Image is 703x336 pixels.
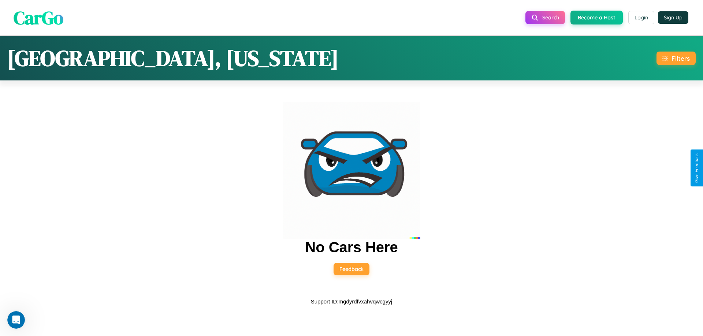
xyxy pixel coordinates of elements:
button: Become a Host [570,11,623,24]
h1: [GEOGRAPHIC_DATA], [US_STATE] [7,43,339,73]
button: Sign Up [658,11,688,24]
button: Filters [656,52,696,65]
button: Feedback [334,263,369,275]
button: Search [525,11,565,24]
h2: No Cars Here [305,239,398,256]
div: Filters [672,54,690,62]
p: Support ID: mgdyrdfvxahvqwcgyyj [311,297,393,306]
img: car [283,102,420,239]
span: Search [542,14,559,21]
span: CarGo [14,5,63,30]
div: Give Feedback [694,153,699,183]
iframe: Intercom live chat [7,311,25,329]
button: Login [628,11,654,24]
